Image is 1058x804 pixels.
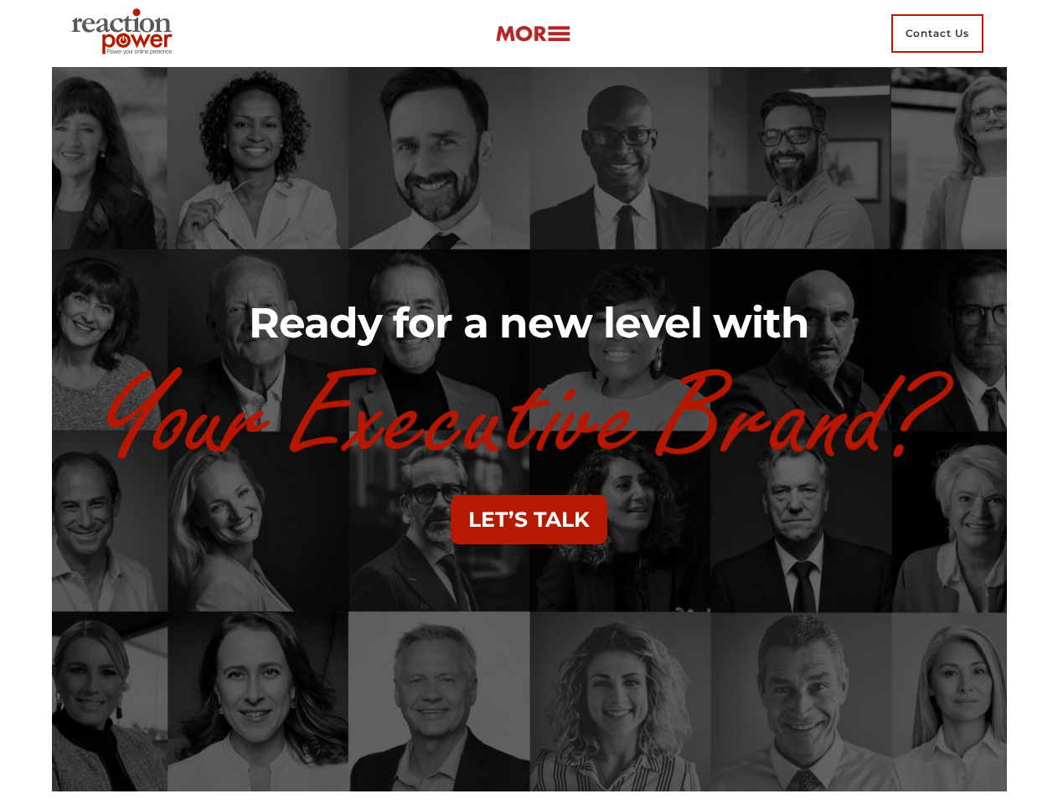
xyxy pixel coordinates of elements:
[451,495,607,545] button: LET’S TALK
[77,297,982,350] h2: Ready for a new level with
[65,3,186,64] img: Executive Branding | Personal Branding Agency
[495,24,570,44] img: more-btn.png
[891,14,983,53] span: Contact Us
